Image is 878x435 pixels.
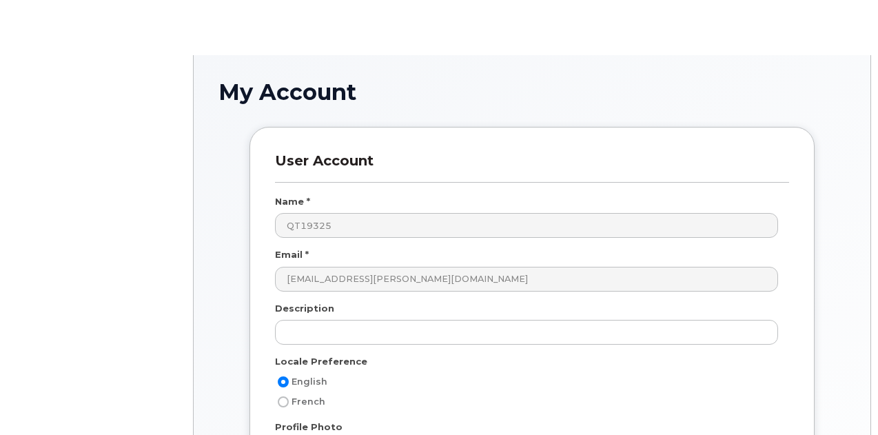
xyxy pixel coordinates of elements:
[275,152,789,182] h3: User Account
[275,421,343,434] label: Profile Photo
[278,396,289,407] input: French
[292,376,327,387] span: English
[278,376,289,387] input: English
[275,248,309,261] label: Email *
[275,195,310,208] label: Name *
[275,302,334,315] label: Description
[292,396,325,407] span: French
[275,355,367,368] label: Locale Preference
[218,80,846,104] h1: My Account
